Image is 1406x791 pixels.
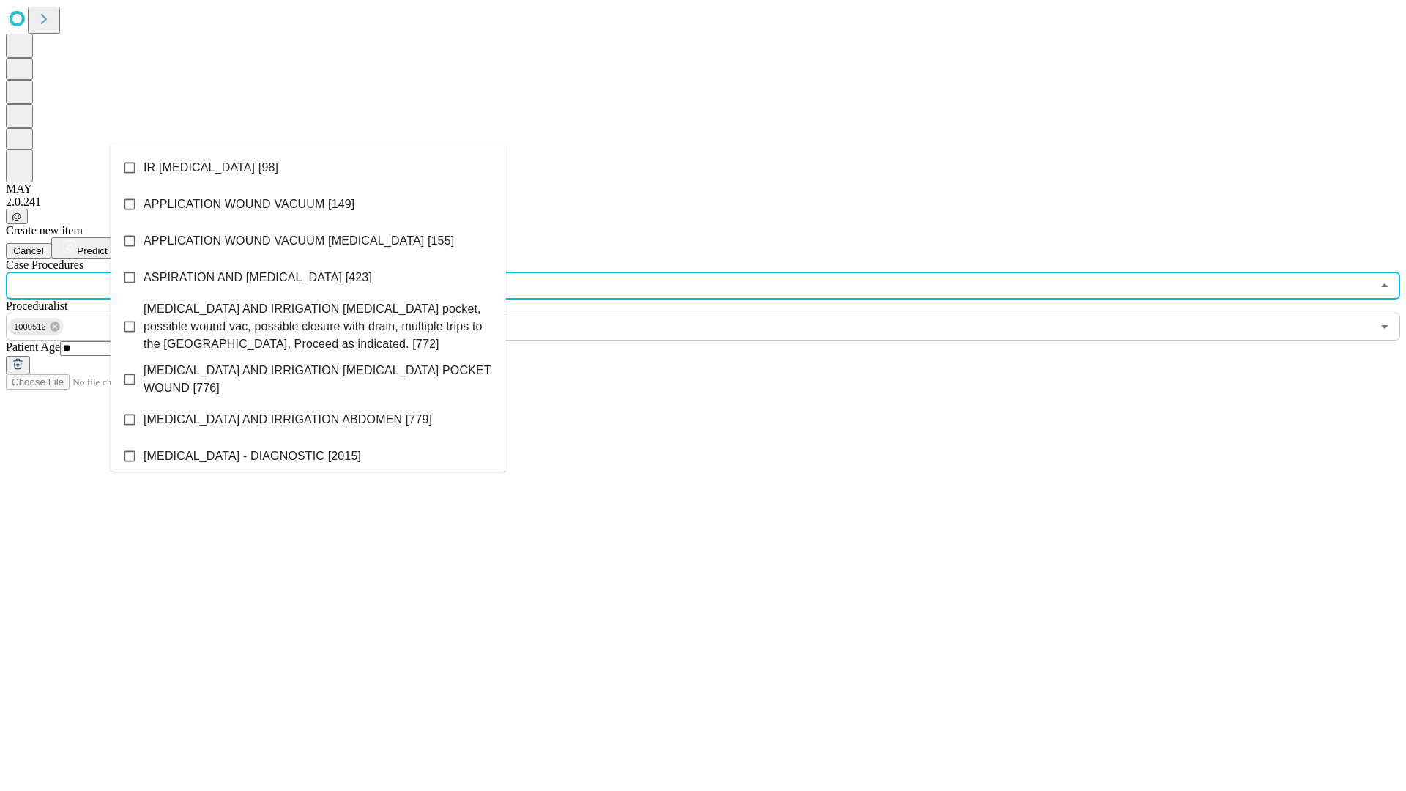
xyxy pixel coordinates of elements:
button: Open [1375,316,1395,337]
span: [MEDICAL_DATA] AND IRRIGATION [MEDICAL_DATA] pocket, possible wound vac, possible closure with dr... [144,300,494,353]
span: Cancel [13,245,44,256]
span: Predict [77,245,107,256]
button: Predict [51,237,119,259]
span: Proceduralist [6,300,67,312]
span: 1000512 [8,319,52,335]
div: MAY [6,182,1400,196]
span: [MEDICAL_DATA] AND IRRIGATION [MEDICAL_DATA] POCKET WOUND [776] [144,362,494,397]
button: Close [1375,275,1395,296]
span: APPLICATION WOUND VACUUM [MEDICAL_DATA] [155] [144,232,454,250]
span: Patient Age [6,341,60,353]
div: 2.0.241 [6,196,1400,209]
span: [MEDICAL_DATA] AND IRRIGATION ABDOMEN [779] [144,411,432,428]
button: Cancel [6,243,51,259]
span: Create new item [6,224,83,237]
div: 1000512 [8,318,64,335]
span: Scheduled Procedure [6,259,83,271]
span: ASPIRATION AND [MEDICAL_DATA] [423] [144,269,372,286]
button: @ [6,209,28,224]
span: @ [12,211,22,222]
span: IR [MEDICAL_DATA] [98] [144,159,278,177]
span: APPLICATION WOUND VACUUM [149] [144,196,354,213]
span: [MEDICAL_DATA] - DIAGNOSTIC [2015] [144,448,361,465]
